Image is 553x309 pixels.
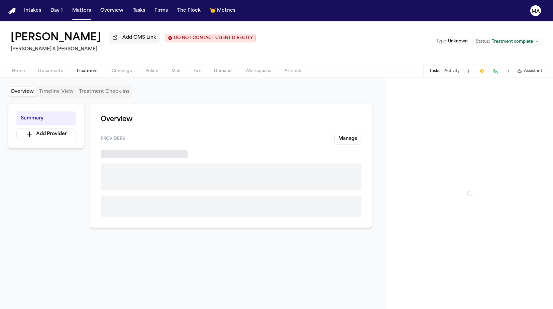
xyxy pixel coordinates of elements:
[122,34,156,41] span: Add CMS Link
[472,38,542,46] button: Change status from Treatment complete
[334,133,361,145] button: Manage
[174,35,253,41] span: DO NOT CONTACT CLIENT DIRECTLY
[175,5,203,17] button: The Flock
[38,68,63,74] span: Documents
[109,32,159,43] button: Add CMS Link
[21,5,44,17] button: Intakes
[11,32,101,44] h1: [PERSON_NAME]
[11,32,101,44] button: Edit matter name
[245,68,271,74] span: Workspaces
[48,5,66,17] button: Day 1
[524,68,542,74] span: Assistant
[436,39,447,43] span: Type :
[76,68,98,74] span: Treatment
[448,39,468,43] span: Unknown
[464,66,473,76] button: Add Task
[70,5,94,17] button: Matters
[16,128,76,140] button: Add Provider
[207,5,238,17] button: crownMetrics
[8,8,16,14] img: Finch Logo
[101,136,125,141] span: Providers
[285,68,303,74] span: Artifacts
[490,66,500,76] button: Make a Call
[36,87,76,96] button: Timeline View
[492,39,533,44] span: Treatment complete
[12,68,25,74] span: Home
[429,68,440,74] button: Tasks
[101,114,361,125] h1: Overview
[476,39,490,44] span: Status:
[194,68,201,74] span: Fax
[517,68,542,74] button: Assistant
[434,38,470,45] button: Edit Type: Unknown
[16,111,76,125] button: Summary
[8,8,16,14] a: Home
[145,68,158,74] span: Police
[76,87,132,96] button: Treatment Check-ins
[172,68,180,74] span: Mail
[214,68,232,74] span: Demand
[165,34,256,42] button: Edit client contact restriction
[8,87,36,96] button: Overview
[98,5,126,17] button: Overview
[112,68,132,74] span: Coverage
[152,5,171,17] button: Firms
[444,68,460,74] button: Activity
[130,5,148,17] button: Tasks
[477,66,486,76] button: Create Immediate Task
[11,45,256,53] h2: [PERSON_NAME] & [PERSON_NAME]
